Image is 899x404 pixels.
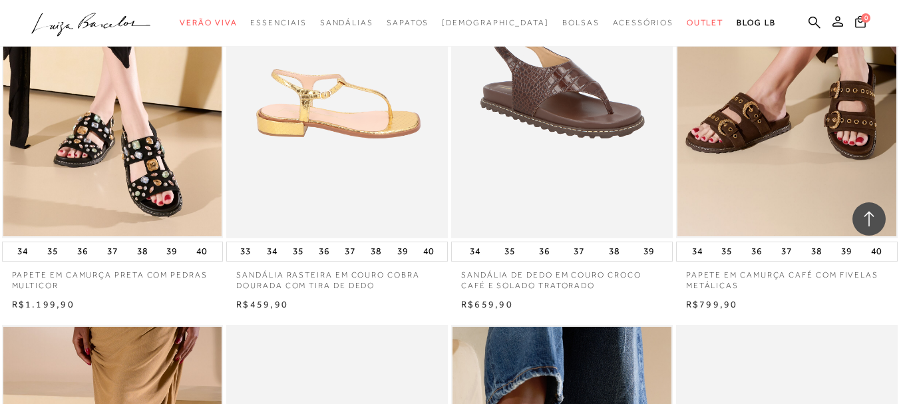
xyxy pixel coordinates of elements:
[535,242,554,261] button: 36
[442,18,549,27] span: [DEMOGRAPHIC_DATA]
[367,242,385,261] button: 38
[226,262,448,292] a: SANDÁLIA RASTEIRA EM COURO COBRA DOURADA COM TIRA DE DEDO
[570,242,588,261] button: 37
[686,299,738,309] span: R$799,90
[867,242,886,261] button: 40
[2,262,224,292] a: PAPETE EM CAMURÇA PRETA COM PEDRAS MULTICOR
[103,242,122,261] button: 37
[451,262,673,292] a: SANDÁLIA DE DEDO EM COURO CROCO CAFÉ E SOLADO TRATORADO
[687,11,724,35] a: categoryNavScreenReaderText
[263,242,281,261] button: 34
[236,242,255,261] button: 33
[639,242,658,261] button: 39
[320,11,373,35] a: categoryNavScreenReaderText
[466,242,484,261] button: 34
[236,299,288,309] span: R$459,90
[851,15,870,33] button: 0
[747,242,766,261] button: 36
[192,242,211,261] button: 40
[807,242,826,261] button: 38
[605,242,624,261] button: 38
[341,242,359,261] button: 37
[387,18,429,27] span: Sapatos
[562,11,600,35] a: categoryNavScreenReaderText
[861,13,870,23] span: 0
[73,242,92,261] button: 36
[393,242,412,261] button: 39
[500,242,519,261] button: 35
[676,262,898,292] a: PAPETE EM CAMURÇA CAFÉ COM FIVELAS METÁLICAS
[180,18,237,27] span: Verão Viva
[162,242,181,261] button: 39
[13,242,32,261] button: 34
[613,18,673,27] span: Acessórios
[777,242,796,261] button: 37
[180,11,237,35] a: categoryNavScreenReaderText
[289,242,307,261] button: 35
[250,18,306,27] span: Essenciais
[737,18,775,27] span: BLOG LB
[688,242,707,261] button: 34
[562,18,600,27] span: Bolsas
[687,18,724,27] span: Outlet
[461,299,513,309] span: R$659,90
[419,242,438,261] button: 40
[717,242,736,261] button: 35
[613,11,673,35] a: categoryNavScreenReaderText
[442,11,549,35] a: noSubCategoriesText
[320,18,373,27] span: Sandálias
[43,242,62,261] button: 35
[133,242,152,261] button: 38
[250,11,306,35] a: categoryNavScreenReaderText
[12,299,75,309] span: R$1.199,90
[315,242,333,261] button: 36
[737,11,775,35] a: BLOG LB
[387,11,429,35] a: categoryNavScreenReaderText
[837,242,856,261] button: 39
